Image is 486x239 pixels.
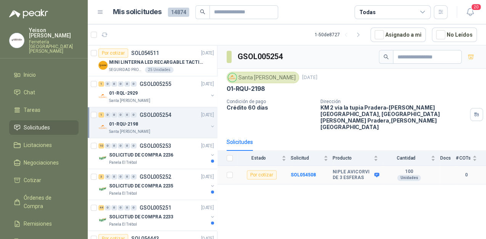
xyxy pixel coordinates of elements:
img: Company Logo [10,33,24,48]
button: No Leídos [432,27,477,42]
span: Remisiones [24,220,52,228]
span: Chat [24,88,35,97]
div: 0 [105,205,111,210]
div: 0 [118,174,124,179]
b: SOL054508 [291,172,316,178]
a: Inicio [9,68,79,82]
a: Tareas [9,103,79,117]
span: 20 [471,3,481,11]
div: 0 [105,174,111,179]
p: Santa [PERSON_NAME] [109,98,150,104]
p: SOL054511 [131,50,159,56]
div: 0 [118,205,124,210]
div: Todas [359,8,375,16]
span: Solicitud [291,155,322,161]
div: 0 [111,174,117,179]
div: Santa [PERSON_NAME] [227,72,299,83]
p: 01-RQU-2198 [227,85,265,93]
div: 0 [131,143,137,149]
a: 10 0 0 0 0 0 GSOL005253[DATE] Company LogoSOLICITUD DE COMPRA 2236Panela El Trébol [98,141,216,166]
button: Asignado a mi [370,27,426,42]
p: KM 2 vía la tupia Pradera-[PERSON_NAME][GEOGRAPHIC_DATA], [GEOGRAPHIC_DATA][PERSON_NAME] Pradera ... [320,104,467,130]
span: Cantidad [383,155,429,161]
p: [DATE] [201,81,214,88]
span: Negociaciones [24,158,59,167]
img: Company Logo [98,92,108,101]
div: 0 [111,81,117,87]
a: 3 0 0 0 0 0 GSOL005252[DATE] Company LogoSOLICITUD DE COMPRA 2235Panela El Trébol [98,172,216,197]
span: Inicio [24,71,36,79]
p: [DATE] [201,204,214,212]
span: Órdenes de Compra [24,194,71,210]
img: Company Logo [98,184,108,194]
p: GSOL005253 [140,143,171,149]
a: Por cotizarSOL054511[DATE] Company LogoMINI LINTERNA LED RECARGABLE TACTICASEGURIDAD PROVISER LTD... [88,45,217,76]
p: Ferretería [GEOGRAPHIC_DATA][PERSON_NAME] [29,40,79,53]
b: NIPLE AVICORVI DE 3 ESFERAS [333,169,372,181]
p: Panela El Trébol [109,191,137,197]
div: 0 [118,143,124,149]
div: 0 [111,143,117,149]
span: # COTs [455,155,471,161]
div: 0 [118,112,124,118]
p: [DATE] [201,50,214,57]
th: # COTs [455,151,486,166]
span: Estado [237,155,280,161]
p: [DATE] [201,142,214,150]
th: Docs [440,151,455,166]
p: Crédito 60 días [227,104,314,111]
p: [DATE] [302,74,317,81]
a: Remisiones [9,216,79,231]
div: 0 [124,112,130,118]
th: Estado [237,151,291,166]
p: Santa [PERSON_NAME] [109,129,150,135]
div: 44 [98,205,104,210]
div: 0 [131,81,137,87]
p: GSOL005251 [140,205,171,210]
button: 20 [463,5,477,19]
div: 0 [124,143,130,149]
div: 0 [111,112,117,118]
span: Producto [333,155,372,161]
div: 25 Unidades [145,67,174,73]
div: 3 [98,174,104,179]
p: GSOL005255 [140,81,171,87]
div: 0 [131,112,137,118]
div: 0 [105,143,111,149]
a: Órdenes de Compra [9,191,79,213]
div: 1 - 50 de 8727 [315,29,364,41]
img: Company Logo [98,123,108,132]
img: Company Logo [98,215,108,224]
p: SOLICITUD DE COMPRA 2235 [109,182,173,190]
span: Tareas [24,106,40,114]
div: 1 [98,112,104,118]
img: Logo peakr [9,9,48,18]
div: 10 [98,143,104,149]
p: SOLICITUD DE COMPRA 2236 [109,152,173,159]
b: 0 [455,171,477,179]
div: 0 [131,205,137,210]
div: Por cotizar [247,170,277,179]
th: Cantidad [383,151,440,166]
p: MINI LINTERNA LED RECARGABLE TACTICA [109,59,204,66]
div: Solicitudes [227,138,253,146]
div: 0 [124,81,130,87]
th: Solicitud [291,151,333,166]
div: 1 [98,81,104,87]
p: Dirección [320,99,467,104]
p: [DATE] [201,173,214,181]
span: Licitaciones [24,141,52,149]
div: Por cotizar [98,48,128,58]
a: 1 0 0 0 0 0 GSOL005254[DATE] Company Logo01-RQU-2198Santa [PERSON_NAME] [98,110,216,135]
span: Cotizar [24,176,41,184]
div: Unidades [397,175,421,181]
div: 0 [124,205,130,210]
span: search [200,9,205,15]
a: Solicitudes [9,120,79,135]
h1: Mis solicitudes [113,6,162,18]
div: 0 [124,174,130,179]
a: Negociaciones [9,155,79,170]
div: 0 [118,81,124,87]
img: Company Logo [98,153,108,163]
p: Panela El Trébol [109,160,137,166]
